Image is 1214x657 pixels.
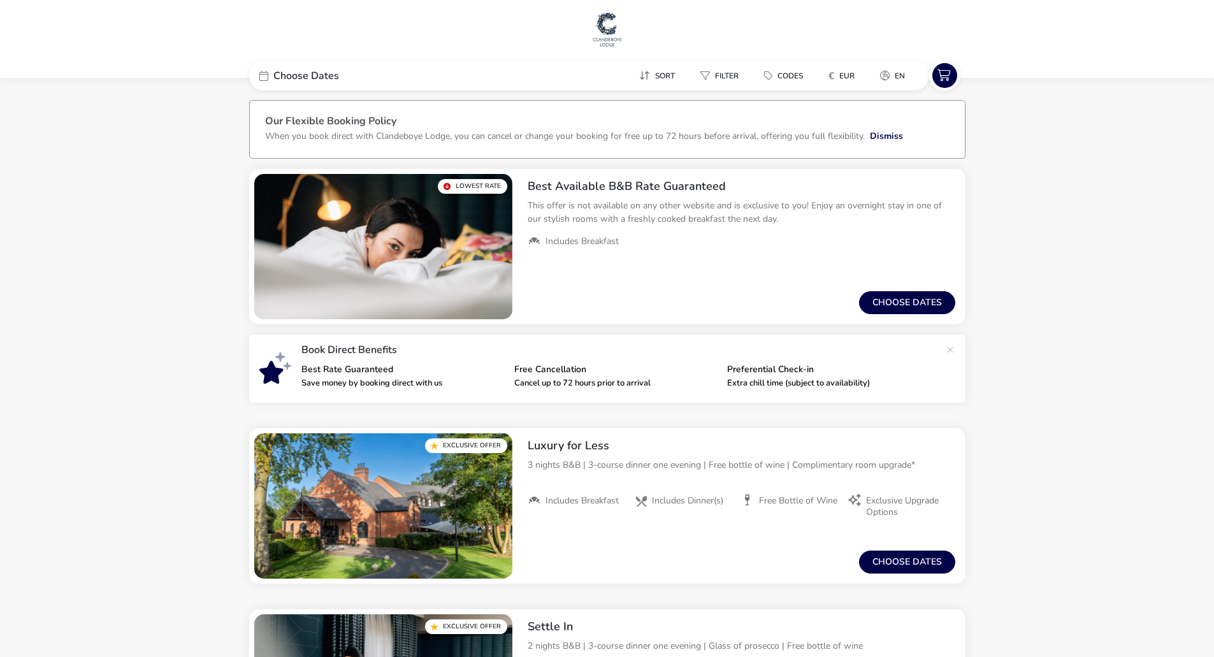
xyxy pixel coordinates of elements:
h2: Best Available B&B Rate Guaranteed [528,179,955,194]
span: Choose Dates [273,71,339,81]
naf-pibe-menu-bar-item: €EUR [818,66,870,85]
div: Choose Dates [249,61,440,90]
button: Dismiss [870,129,903,143]
p: Best Rate Guaranteed [301,365,504,374]
h2: Luxury for Less [528,438,955,453]
span: Includes Breakfast [546,236,619,247]
span: Includes Breakfast [546,495,619,507]
h2: Settle In [528,619,955,634]
i: € [828,69,834,82]
p: 3 nights B&B | 3-course dinner one evening | Free bottle of wine | Complimentary room upgrade* [528,458,955,472]
div: Exclusive Offer [425,438,507,453]
div: Best Available B&B Rate GuaranteedThis offer is not available on any other website and is exclusi... [517,169,965,258]
naf-pibe-menu-bar-item: Codes [754,66,818,85]
naf-pibe-menu-bar-item: Sort [629,66,690,85]
span: Codes [777,71,803,81]
button: €EUR [818,66,865,85]
p: Extra chill time (subject to availability) [727,379,930,387]
div: Lowest Rate [438,179,507,194]
img: Main Website [591,10,623,48]
button: Codes [754,66,813,85]
button: en [870,66,915,85]
naf-pibe-menu-bar-item: Filter [690,66,754,85]
span: Sort [655,71,675,81]
p: This offer is not available on any other website and is exclusive to you! Enjoy an overnight stay... [528,199,955,226]
span: en [895,71,905,81]
p: Cancel up to 72 hours prior to arrival [514,379,717,387]
span: Exclusive Upgrade Options [866,495,945,518]
span: Free Bottle of Wine [759,495,837,507]
swiper-slide: 1 / 1 [254,174,512,319]
button: Choose dates [859,291,955,314]
div: Exclusive Offer [425,619,507,634]
p: Free Cancellation [514,365,717,374]
swiper-slide: 1 / 1 [254,433,512,579]
div: Luxury for Less3 nights B&B | 3-course dinner one evening | Free bottle of wine | Complimentary r... [517,428,965,529]
span: Filter [715,71,739,81]
p: 2 nights B&B | 3-course dinner one evening | Glass of prosecco | Free bottle of wine [528,639,955,653]
button: Choose dates [859,551,955,574]
button: Sort [629,66,685,85]
span: Includes Dinner(s) [652,495,723,507]
p: Save money by booking direct with us [301,379,504,387]
p: Preferential Check-in [727,365,930,374]
naf-pibe-menu-bar-item: en [870,66,920,85]
button: Filter [690,66,749,85]
p: Book Direct Benefits [301,345,940,355]
span: EUR [839,71,855,81]
p: When you book direct with Clandeboye Lodge, you can cancel or change your booking for free up to ... [265,130,865,142]
h3: Our Flexible Booking Policy [265,116,950,129]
